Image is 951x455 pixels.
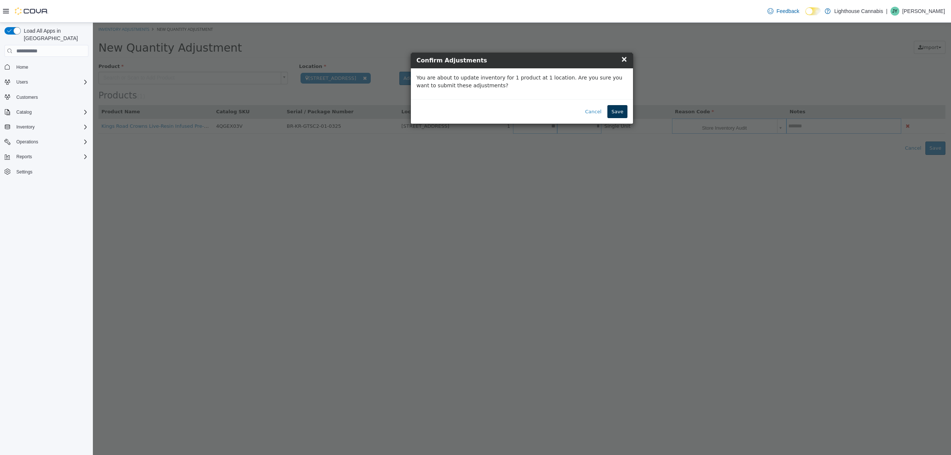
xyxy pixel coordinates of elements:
[892,7,898,16] span: JY
[4,58,88,196] nav: Complex example
[15,7,48,15] img: Cova
[13,137,41,146] button: Operations
[16,94,38,100] span: Customers
[16,64,28,70] span: Home
[13,108,88,117] span: Catalog
[13,108,35,117] button: Catalog
[515,82,535,96] button: Save
[1,77,91,87] button: Users
[16,139,38,145] span: Operations
[13,63,31,72] a: Home
[21,27,88,42] span: Load All Apps in [GEOGRAPHIC_DATA]
[1,122,91,132] button: Inventory
[324,51,535,67] p: You are about to update inventory for 1 product at 1 location. Are you sure you want to submit th...
[13,78,31,87] button: Users
[902,7,945,16] p: [PERSON_NAME]
[1,92,91,103] button: Customers
[776,7,799,15] span: Feedback
[13,78,88,87] span: Users
[13,93,41,102] a: Customers
[16,109,32,115] span: Catalog
[13,92,88,102] span: Customers
[16,124,35,130] span: Inventory
[488,82,513,96] button: Cancel
[13,152,35,161] button: Reports
[834,7,883,16] p: Lighthouse Cannabis
[1,166,91,177] button: Settings
[528,32,535,41] span: ×
[13,137,88,146] span: Operations
[1,137,91,147] button: Operations
[13,62,88,71] span: Home
[16,79,28,85] span: Users
[13,167,88,176] span: Settings
[16,169,32,175] span: Settings
[13,123,38,131] button: Inventory
[13,152,88,161] span: Reports
[1,61,91,72] button: Home
[324,33,535,42] h4: Confirm Adjustments
[13,123,88,131] span: Inventory
[886,7,887,16] p: |
[13,168,35,176] a: Settings
[1,107,91,117] button: Catalog
[890,7,899,16] div: Jessie Yao
[765,4,802,19] a: Feedback
[805,7,821,15] input: Dark Mode
[1,152,91,162] button: Reports
[16,154,32,160] span: Reports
